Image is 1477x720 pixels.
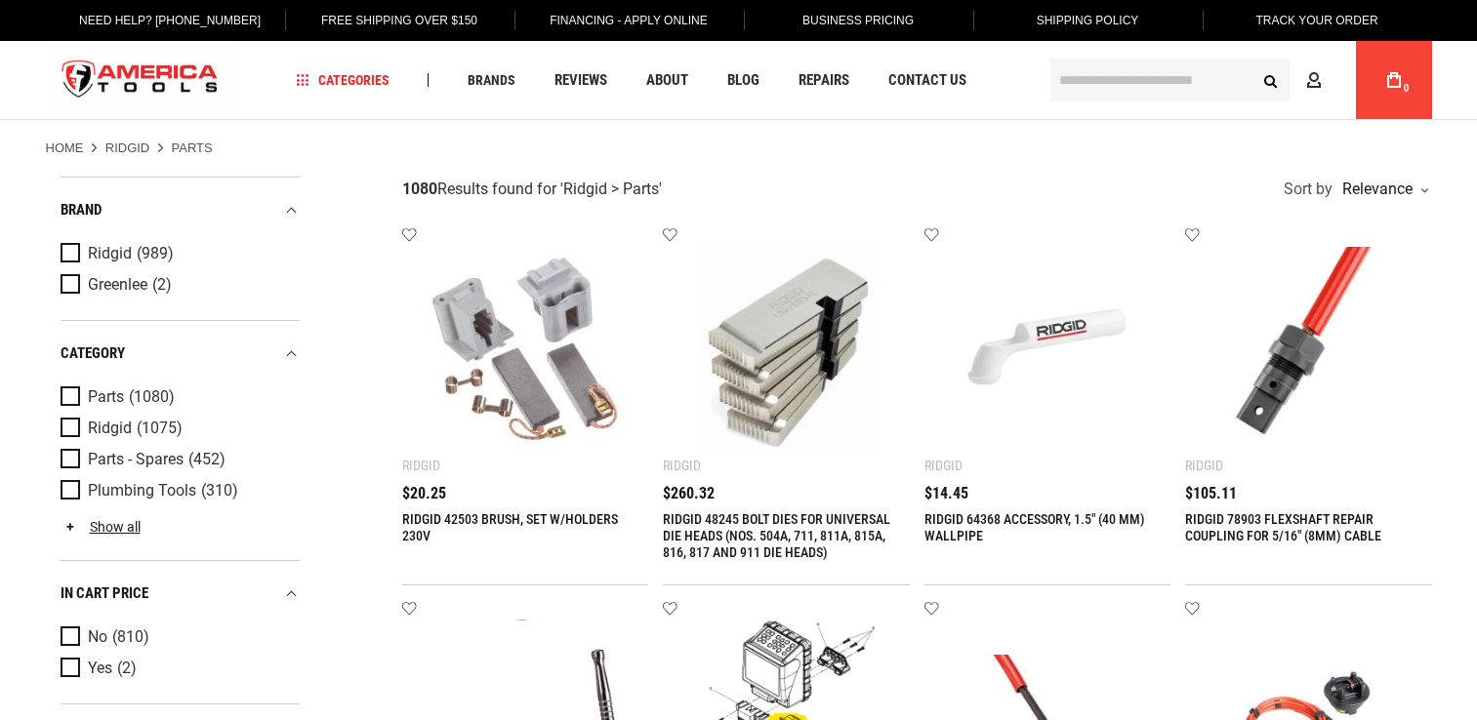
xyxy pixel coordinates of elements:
[1205,247,1413,455] img: RIDGID 78903 FLEXSHAFT REPAIR COUPLING FOR 5/16
[88,628,107,646] span: No
[718,67,768,94] a: Blog
[1185,486,1237,501] span: $105.11
[61,197,300,223] div: Brand
[88,276,147,294] span: Greenlee
[880,67,975,94] a: Contact Us
[546,67,616,94] a: Reviews
[924,511,1145,543] a: RIDGID 64368 ACCESSORY, 1.5" (40 MM) WALLPIPE
[1252,61,1290,99] button: Search
[402,180,662,200] div: Results found for ' '
[563,180,659,198] span: Ridgid > Parts
[682,247,890,455] img: RIDGID 48245 BOLT DIES FOR UNIVERSAL DIE HEADS (NOS. 504A, 711, 811A, 815A, 816, 817 AND 911 DIE ...
[663,511,890,560] a: RIDGID 48245 BOLT DIES FOR UNIVERSAL DIE HEADS (NOS. 504A, 711, 811A, 815A, 816, 817 AND 911 DIE ...
[137,420,183,437] span: (1075)
[1337,181,1427,197] div: Relevance
[1037,14,1139,27] span: Shipping Policy
[46,44,235,117] a: store logo
[88,482,196,500] span: Plumbing Tools
[61,386,295,408] a: Parts (1080)
[152,277,172,294] span: (2)
[402,180,437,198] strong: 1080
[402,458,440,473] div: Ridgid
[646,73,688,88] span: About
[944,247,1152,455] img: RIDGID 64368 ACCESSORY, 1.5
[201,483,238,500] span: (310)
[112,629,149,646] span: (810)
[188,452,226,468] span: (452)
[790,67,858,94] a: Repairs
[1185,511,1381,543] a: RIDGID 78903 FLEXSHAFT REPAIR COUPLING FOR 5/16" (8MM) CABLE
[422,247,630,455] img: RIDGID 42503 BRUSH, SET W/HOLDERS 230V
[129,389,175,406] span: (1080)
[61,626,295,648] a: No (810)
[663,458,701,473] div: Ridgid
[402,486,446,501] span: $20.25
[172,140,213,155] strong: Parts
[468,73,515,87] span: Brands
[105,140,150,157] a: Ridgid
[88,660,112,677] span: Yes
[402,511,618,543] a: RIDGID 42503 BRUSH, SET W/HOLDERS 230V
[61,580,300,607] div: In cart price
[117,660,137,677] span: (2)
[46,44,235,117] img: America Tools
[554,73,607,88] span: Reviews
[287,67,398,94] a: Categories
[924,458,963,473] div: Ridgid
[1404,83,1410,94] span: 0
[727,73,759,88] span: Blog
[663,486,715,501] span: $260.32
[46,140,84,157] a: Home
[61,658,295,679] a: Yes (2)
[61,340,300,367] div: category
[296,73,390,87] span: Categories
[799,73,849,88] span: Repairs
[88,388,124,406] span: Parts
[88,451,184,468] span: Parts - Spares
[88,420,132,437] span: Ridgid
[924,486,968,501] span: $14.45
[459,67,524,94] a: Brands
[61,274,295,296] a: Greenlee (2)
[1284,181,1333,197] span: Sort by
[88,245,132,262] span: Ridgid
[61,519,141,535] a: Show all
[637,67,697,94] a: About
[61,243,295,264] a: Ridgid (989)
[1185,458,1223,473] div: Ridgid
[61,418,295,439] a: Ridgid (1075)
[137,246,174,262] span: (989)
[61,480,295,501] a: Plumbing Tools (310)
[1375,41,1413,119] a: 0
[61,449,295,470] a: Parts - Spares (452)
[888,73,966,88] span: Contact Us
